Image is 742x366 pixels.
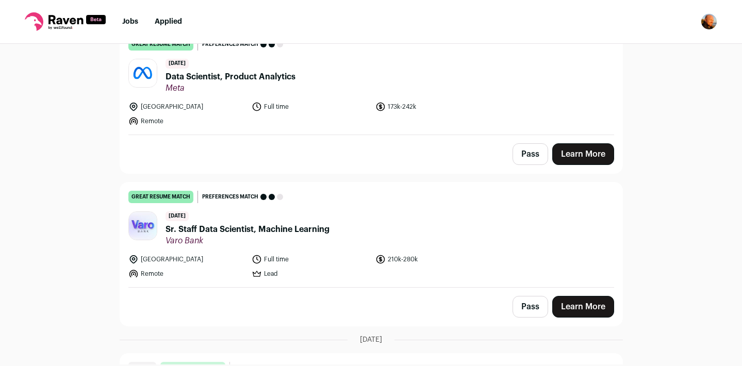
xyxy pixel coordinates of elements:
li: Full time [252,102,369,112]
img: daf99ec72c4423459448ad1d52dcd041a3f5add31b6abd87b77dfe4703f2e81b [129,212,157,240]
span: [DATE] [166,211,189,221]
a: great resume match Preferences match [DATE] Data Scientist, Product Analytics Meta [GEOGRAPHIC_DA... [120,30,622,135]
li: Full time [252,254,369,264]
span: Preferences match [202,192,258,202]
button: Pass [513,143,548,165]
a: Applied [155,18,182,25]
li: Remote [128,116,246,126]
img: 441228-medium_jpg [701,13,717,30]
img: afd10b684991f508aa7e00cdd3707b66af72d1844587f95d1f14570fec7d3b0c.jpg [129,59,157,87]
button: Open dropdown [701,13,717,30]
li: [GEOGRAPHIC_DATA] [128,102,246,112]
div: great resume match [128,191,193,203]
div: great resume match [128,38,193,51]
span: [DATE] [166,59,189,69]
a: Learn More [552,296,614,318]
a: great resume match Preferences match [DATE] Sr. Staff Data Scientist, Machine Learning Varo Bank ... [120,182,622,287]
li: Lead [252,269,369,279]
button: Pass [513,296,548,318]
a: Learn More [552,143,614,165]
li: 210k-280k [375,254,493,264]
span: Meta [166,83,295,93]
li: Remote [128,269,246,279]
span: Varo Bank [166,236,329,246]
a: Jobs [122,18,138,25]
span: Data Scientist, Product Analytics [166,71,295,83]
li: [GEOGRAPHIC_DATA] [128,254,246,264]
span: Preferences match [202,39,258,49]
span: Sr. Staff Data Scientist, Machine Learning [166,223,329,236]
span: [DATE] [360,335,382,345]
li: 173k-242k [375,102,493,112]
